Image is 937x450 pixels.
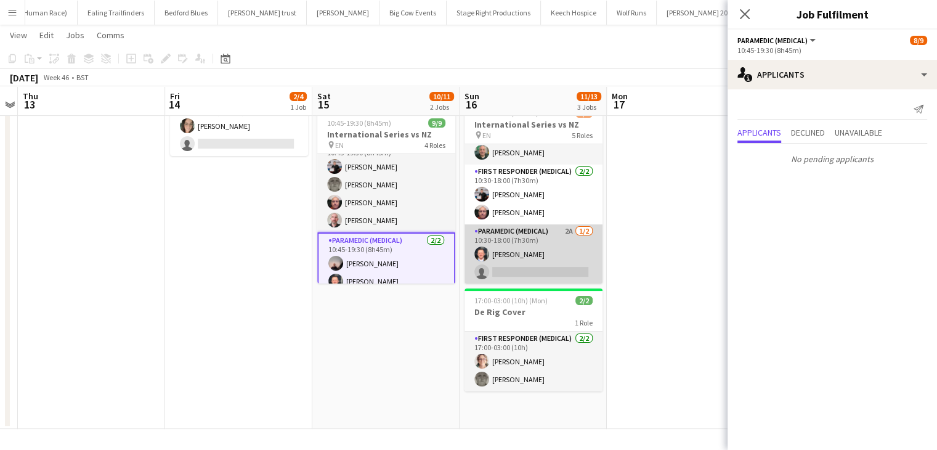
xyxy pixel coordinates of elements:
[315,97,331,112] span: 15
[737,36,808,45] span: Paramedic (Medical)
[218,1,307,25] button: [PERSON_NAME] trust
[78,1,155,25] button: Ealing Trailfinders
[317,101,455,284] app-job-card: Updated10:45-19:30 (8h45m)9/9International Series vs NZ EN4 Roles[PERSON_NAME][PERSON_NAME]First ...
[428,118,445,128] span: 9/9
[10,72,38,84] div: [DATE]
[728,149,937,170] p: No pending applicants
[728,6,937,22] h3: Job Fulfilment
[575,318,593,327] span: 1 Role
[737,36,817,45] button: Paramedic (Medical)
[379,1,447,25] button: Big Cow Events
[910,36,927,45] span: 8/9
[464,224,602,284] app-card-role: Paramedic (Medical)2A1/210:30-18:00 (7h30m)[PERSON_NAME]
[23,91,38,102] span: Thu
[290,92,307,101] span: 2/4
[575,296,593,305] span: 2/2
[307,1,379,25] button: [PERSON_NAME]
[835,128,882,137] span: Unavailable
[170,91,180,102] span: Fri
[737,128,781,137] span: Applicants
[317,91,331,102] span: Sat
[317,137,455,232] app-card-role: First Responder (Medical)4/410:45-19:30 (8h45m)[PERSON_NAME][PERSON_NAME][PERSON_NAME][PERSON_NAME]
[92,27,129,43] a: Comms
[541,1,607,25] button: Keech Hospice
[464,91,479,102] span: Sun
[737,46,927,55] div: 10:45-19:30 (8h45m)
[464,101,602,284] app-job-card: 10:30-18:00 (7h30m)8/9International Series vs NZ EN5 RolesEmergency Care Assistant (Medical)2/210...
[464,288,602,391] app-job-card: 17:00-03:00 (10h) (Mon)2/2De Rig Cover1 RoleFirst Responder (Medical)2/217:00-03:00 (10h)[PERSON_...
[424,141,445,150] span: 4 Roles
[327,118,391,128] span: 10:45-19:30 (8h45m)
[657,1,745,25] button: [PERSON_NAME] 2025
[5,27,32,43] a: View
[170,96,308,156] app-card-role: First Responder (Medical)2A1/213:15-22:30 (9h15m)[PERSON_NAME]
[474,296,548,305] span: 17:00-03:00 (10h) (Mon)
[66,30,84,41] span: Jobs
[572,131,593,140] span: 5 Roles
[34,27,59,43] a: Edit
[577,92,601,101] span: 11/13
[482,131,491,140] span: EN
[61,27,89,43] a: Jobs
[76,73,89,82] div: BST
[463,97,479,112] span: 16
[464,306,602,317] h3: De Rig Cover
[728,60,937,89] div: Applicants
[464,119,602,130] h3: International Series vs NZ
[97,30,124,41] span: Comms
[464,165,602,224] app-card-role: First Responder (Medical)2/210:30-18:00 (7h30m)[PERSON_NAME][PERSON_NAME]
[290,102,306,112] div: 1 Job
[464,332,602,391] app-card-role: First Responder (Medical)2/217:00-03:00 (10h)[PERSON_NAME][PERSON_NAME]
[607,1,657,25] button: Wolf Runs
[21,97,38,112] span: 13
[10,30,27,41] span: View
[791,128,825,137] span: Declined
[168,97,180,112] span: 14
[155,1,218,25] button: Bedford Blues
[430,102,453,112] div: 2 Jobs
[612,91,628,102] span: Mon
[39,30,54,41] span: Edit
[317,129,455,140] h3: International Series vs NZ
[317,232,455,295] app-card-role: Paramedic (Medical)2/210:45-19:30 (8h45m)[PERSON_NAME][PERSON_NAME]
[610,97,628,112] span: 17
[447,1,541,25] button: Stage Right Productions
[577,102,601,112] div: 3 Jobs
[41,73,71,82] span: Week 46
[335,141,344,150] span: EN
[429,92,454,101] span: 10/11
